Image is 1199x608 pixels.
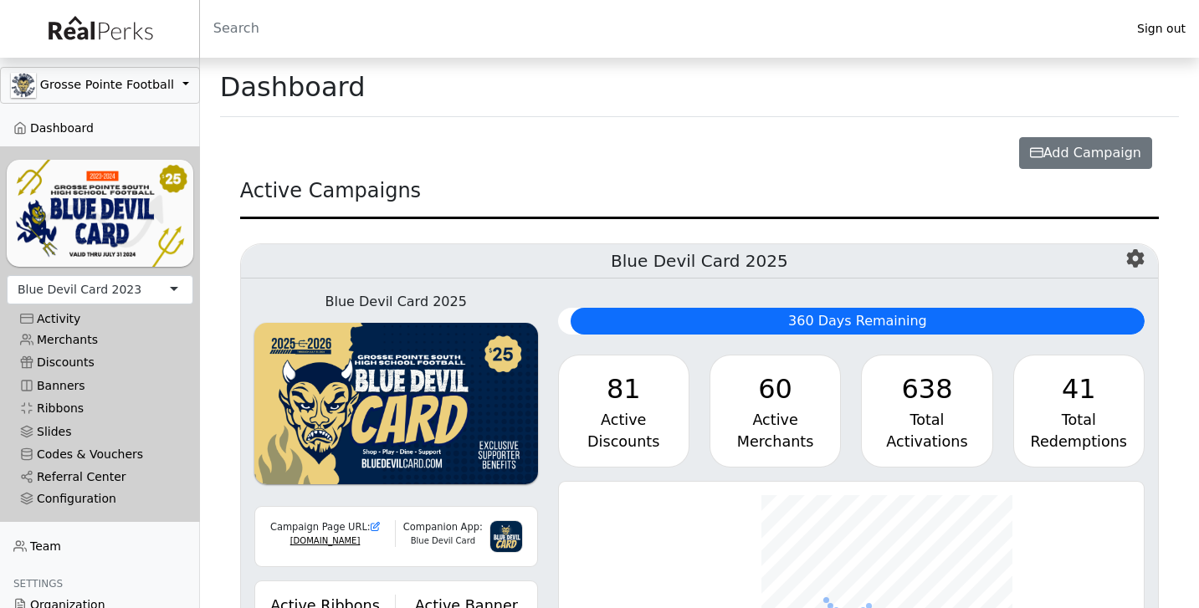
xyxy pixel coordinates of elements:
[1027,431,1130,452] div: Redemptions
[7,329,193,351] a: Merchants
[7,351,193,374] a: Discounts
[1013,355,1145,467] a: 41 Total Redemptions
[1019,137,1152,169] button: Add Campaign
[1027,369,1130,409] div: 41
[7,397,193,420] a: Ribbons
[7,443,193,466] a: Codes & Vouchers
[724,431,827,452] div: Merchants
[254,292,538,312] div: Blue Devil Card 2025
[724,369,827,409] div: 60
[39,10,160,48] img: real_perks_logo-01.svg
[861,355,992,467] a: 638 Total Activations
[572,431,675,452] div: Discounts
[1027,409,1130,431] div: Total
[220,71,366,103] h1: Dashboard
[241,244,1158,278] h5: Blue Devil Card 2025
[18,281,141,299] div: Blue Devil Card 2023
[254,323,538,485] img: WvZzOez5OCqmO91hHZfJL7W2tJ07LbGMjwPPNJwI.png
[572,369,675,409] div: 81
[875,431,978,452] div: Activations
[724,409,827,431] div: Active
[240,176,1159,219] div: Active Campaigns
[200,8,1124,49] input: Search
[20,492,180,506] div: Configuration
[396,520,489,534] div: Companion App:
[290,536,361,545] a: [DOMAIN_NAME]
[1124,18,1199,40] a: Sign out
[11,73,36,98] img: GAa1zriJJmkmu1qRtUwg8x1nQwzlKm3DoqW9UgYl.jpg
[571,308,1145,335] div: 360 Days Remaining
[13,578,63,590] span: Settings
[489,520,522,553] img: 3g6IGvkLNUf97zVHvl5PqY3f2myTnJRpqDk2mpnC.png
[265,520,385,534] div: Campaign Page URL:
[875,409,978,431] div: Total
[396,534,489,547] div: Blue Devil Card
[572,409,675,431] div: Active
[7,375,193,397] a: Banners
[7,160,193,266] img: YNIl3DAlDelxGQFo2L2ARBV2s5QDnXUOFwQF9zvk.png
[558,355,689,467] a: 81 Active Discounts
[7,466,193,488] a: Referral Center
[710,355,841,467] a: 60 Active Merchants
[875,369,978,409] div: 638
[7,420,193,442] a: Slides
[20,312,180,326] div: Activity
